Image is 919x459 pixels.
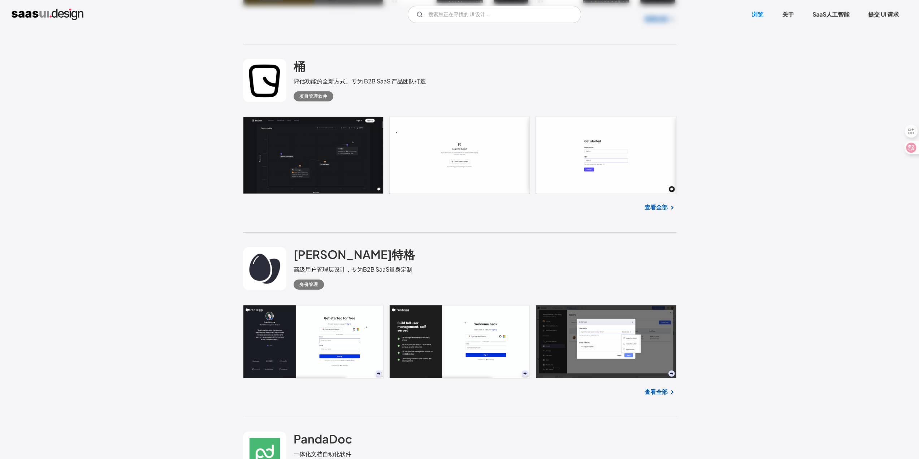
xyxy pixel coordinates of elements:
a: 关于 [773,7,802,22]
font: 一体化文档自动化软件 [294,450,351,458]
a: [PERSON_NAME]特格 [294,247,415,265]
a: 提交 UI 请求 [859,7,907,22]
font: 身份管理 [299,282,318,287]
font: 项目管理软件 [299,94,328,99]
a: 查看全部 [645,203,668,212]
a: PandaDoc [294,432,352,450]
input: 搜索您正在寻找的 UI 设计... [408,6,581,23]
a: 查看全部 [645,387,668,396]
a: 桶 [294,59,305,77]
font: 评估功能的全新方式。专为 B2B SaaS 产品团队打造 [294,77,426,85]
font: 关于 [782,10,794,18]
font: 桶 [294,59,305,73]
a: 家 [12,9,83,20]
form: 电子邮件表格 [408,6,581,23]
font: SaaS人工智能 [812,10,849,18]
a: SaaS人工智能 [804,7,858,22]
font: 提交 UI 请求 [868,10,899,18]
font: [PERSON_NAME]特格 [294,247,415,261]
font: 高级用户管理层设计，专为B2B SaaS量身定制 [294,265,412,273]
font: 浏览 [752,10,763,18]
font: PandaDoc [294,432,352,446]
font: 查看全部 [645,388,668,395]
a: 浏览 [743,7,772,22]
